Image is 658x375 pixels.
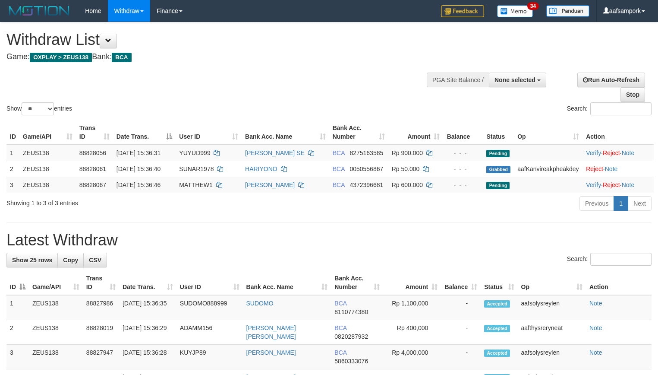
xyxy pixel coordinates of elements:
span: Copy 4372396681 to clipboard [349,181,383,188]
th: Balance [443,120,483,145]
a: Note [622,181,635,188]
span: Rp 50.000 [392,165,420,172]
a: Stop [620,87,645,102]
td: 2 [6,320,29,345]
span: BCA [334,324,346,331]
span: Rp 600.000 [392,181,423,188]
div: Showing 1 to 3 of 3 entries [6,195,268,207]
th: ID [6,120,19,145]
a: Next [628,196,652,211]
a: 1 [614,196,628,211]
span: 88828067 [79,181,106,188]
th: User ID: activate to sort column ascending [176,120,242,145]
td: ZEUS138 [19,161,76,177]
span: BCA [112,53,131,62]
th: Op: activate to sort column ascending [514,120,582,145]
img: MOTION_logo.png [6,4,72,17]
span: 88828061 [79,165,106,172]
td: aafKanvireakpheakdey [514,161,582,177]
span: Pending [486,182,510,189]
td: SUDOMO888999 [176,295,243,320]
a: Note [589,300,602,307]
a: Reject [586,165,603,172]
img: Button%20Memo.svg [497,5,533,17]
th: Status [483,120,514,145]
span: [DATE] 15:36:40 [116,165,161,172]
th: Bank Acc. Number: activate to sort column ascending [331,270,383,295]
td: 1 [6,145,19,161]
td: · · [582,145,654,161]
td: 2 [6,161,19,177]
th: Game/API: activate to sort column ascending [29,270,83,295]
td: 1 [6,295,29,320]
span: Copy 8275163585 to clipboard [349,149,383,156]
input: Search: [590,102,652,115]
td: 3 [6,345,29,369]
td: · · [582,177,654,193]
span: BCA [333,181,345,188]
span: Copy 0050556867 to clipboard [349,165,383,172]
a: Reject [603,149,620,156]
td: ZEUS138 [19,177,76,193]
td: aafsolysreylen [518,345,586,369]
span: Copy [63,257,78,264]
th: Trans ID: activate to sort column ascending [76,120,113,145]
td: Rp 400,000 [383,320,441,345]
span: None selected [494,76,535,83]
a: [PERSON_NAME] [245,181,295,188]
span: 88828056 [79,149,106,156]
td: [DATE] 15:36:29 [119,320,176,345]
td: ZEUS138 [29,295,83,320]
td: - [441,320,481,345]
a: Previous [579,196,614,211]
div: PGA Site Balance / [427,73,489,87]
a: Note [589,349,602,356]
h1: Latest Withdraw [6,232,652,249]
span: Accepted [484,325,510,332]
span: YUYUD999 [179,149,210,156]
span: Accepted [484,350,510,357]
th: Amount: activate to sort column ascending [383,270,441,295]
th: Amount: activate to sort column ascending [388,120,444,145]
button: None selected [489,73,546,87]
label: Search: [567,102,652,115]
td: Rp 1,100,000 [383,295,441,320]
span: BCA [333,165,345,172]
span: 34 [527,2,539,10]
td: aafsolysreylen [518,295,586,320]
a: CSV [83,253,107,267]
label: Search: [567,253,652,266]
th: Trans ID: activate to sort column ascending [83,270,119,295]
span: Show 25 rows [12,257,52,264]
div: - - - [447,165,479,173]
td: - [441,295,481,320]
span: BCA [334,349,346,356]
select: Showentries [22,102,54,115]
input: Search: [590,253,652,266]
span: OXPLAY > ZEUS138 [30,53,92,62]
h4: Game: Bank: [6,53,430,61]
th: Bank Acc. Name: activate to sort column ascending [242,120,329,145]
td: [DATE] 15:36:28 [119,345,176,369]
a: SUDOMO [246,300,274,307]
th: ID: activate to sort column descending [6,270,29,295]
div: - - - [447,149,479,157]
a: Note [605,165,618,172]
span: [DATE] 15:36:31 [116,149,161,156]
th: Status: activate to sort column ascending [481,270,517,295]
span: SUNAR1978 [179,165,214,172]
img: panduan.png [546,5,589,17]
span: [DATE] 15:36:46 [116,181,161,188]
a: [PERSON_NAME] SE [245,149,305,156]
span: Accepted [484,300,510,308]
th: Op: activate to sort column ascending [518,270,586,295]
a: Note [622,149,635,156]
a: [PERSON_NAME] [PERSON_NAME] [246,324,296,340]
a: HARIYONO [245,165,277,172]
span: CSV [89,257,101,264]
th: Action [582,120,654,145]
a: Reject [603,181,620,188]
td: [DATE] 15:36:35 [119,295,176,320]
th: Game/API: activate to sort column ascending [19,120,76,145]
span: BCA [333,149,345,156]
